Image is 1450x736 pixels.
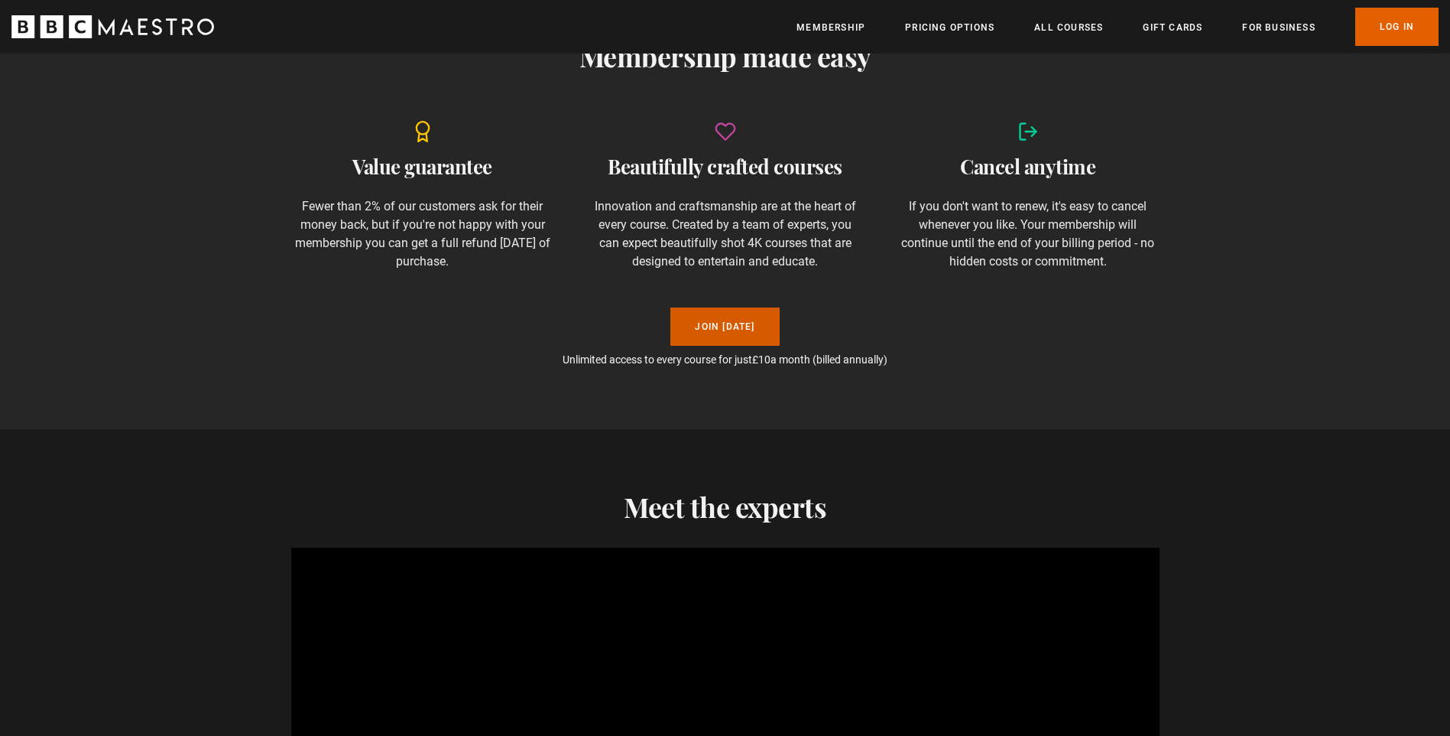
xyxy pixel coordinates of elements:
p: If you don't want to renew, it's easy to cancel whenever you like. Your membership will continue ... [897,197,1160,271]
h2: Beautifully crafted courses [594,155,857,179]
a: Membership [796,20,865,35]
h2: Meet the experts [291,490,1160,523]
span: £10 [752,353,770,366]
a: Pricing Options [905,20,994,35]
a: Join [DATE] [670,308,779,346]
a: For business [1242,20,1315,35]
h2: Membership made easy [291,40,1160,72]
p: Innovation and craftsmanship are at the heart of every course. Created by a team of experts, you ... [594,197,857,271]
svg: BBC Maestro [11,15,214,38]
p: Unlimited access to every course for just a month (billed annually) [291,352,1160,368]
a: Log In [1355,8,1439,46]
nav: Primary [796,8,1439,46]
a: Gift Cards [1143,20,1202,35]
h2: Cancel anytime [897,155,1160,179]
h2: Value guarantee [291,155,554,179]
p: Fewer than 2% of our customers ask for their money back, but if you're not happy with your member... [291,197,554,271]
a: All Courses [1034,20,1103,35]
